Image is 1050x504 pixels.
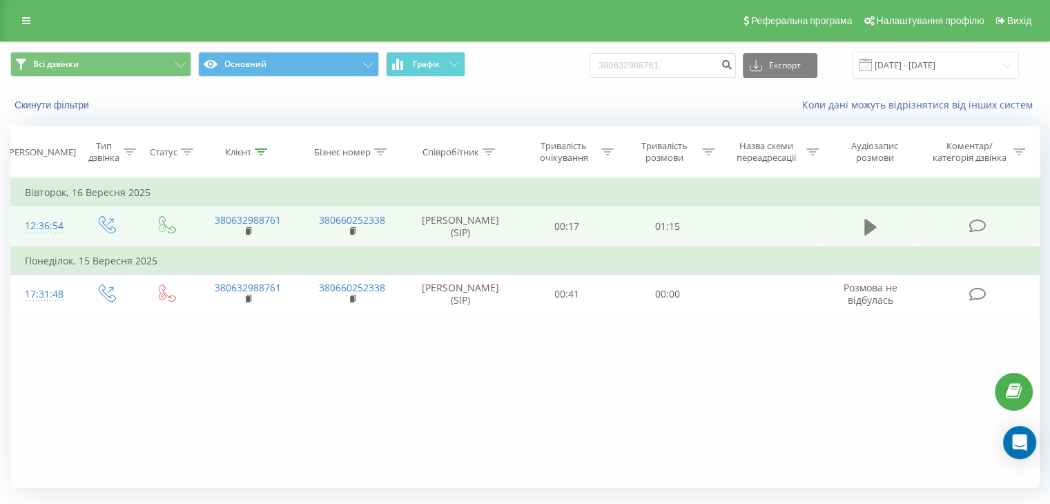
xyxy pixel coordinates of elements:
[876,15,984,26] span: Налаштування профілю
[617,274,717,314] td: 00:00
[630,140,699,164] div: Тривалість розмови
[314,146,371,158] div: Бізнес номер
[10,99,96,111] button: Скинути фільтри
[25,213,61,240] div: 12:36:54
[835,140,915,164] div: Аудіозапис розмови
[929,140,1009,164] div: Коментар/категорія дзвінка
[422,146,479,158] div: Співробітник
[225,146,251,158] div: Клієнт
[844,281,897,307] span: Розмова не відбулась
[319,213,385,226] a: 380660252338
[87,140,119,164] div: Тип дзвінка
[6,146,76,158] div: [PERSON_NAME]
[1007,15,1031,26] span: Вихід
[386,52,465,77] button: Графік
[150,146,177,158] div: Статус
[10,52,191,77] button: Всі дзвінки
[25,281,61,308] div: 17:31:48
[33,59,79,70] span: Всі дзвінки
[1003,426,1036,459] div: Open Intercom Messenger
[802,98,1040,111] a: Коли дані можуть відрізнятися вiд інших систем
[517,206,617,247] td: 00:17
[215,213,281,226] a: 380632988761
[529,140,599,164] div: Тривалість очікування
[590,53,736,78] input: Пошук за номером
[215,281,281,294] a: 380632988761
[743,53,817,78] button: Експорт
[405,274,517,314] td: [PERSON_NAME] (SIP)
[751,15,853,26] span: Реферальна програма
[319,281,385,294] a: 380660252338
[617,206,717,247] td: 01:15
[730,140,803,164] div: Назва схеми переадресації
[198,52,379,77] button: Основний
[405,206,517,247] td: [PERSON_NAME] (SIP)
[413,59,440,69] span: Графік
[517,274,617,314] td: 00:41
[11,247,1040,275] td: Понеділок, 15 Вересня 2025
[11,179,1040,206] td: Вівторок, 16 Вересня 2025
